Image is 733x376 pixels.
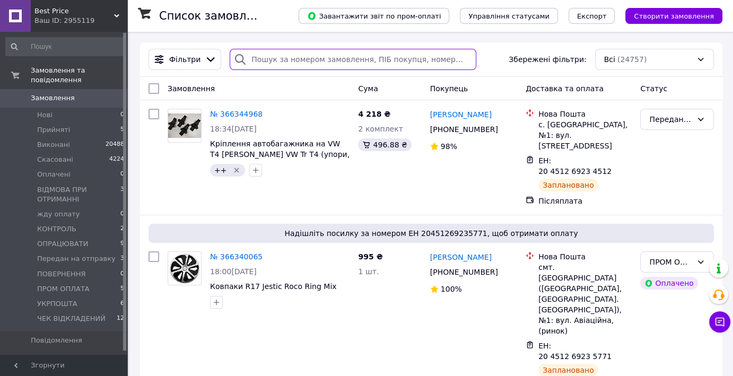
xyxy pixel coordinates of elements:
span: 18:34[DATE] [210,125,257,133]
a: Фото товару [168,109,202,143]
span: Виконані [37,140,70,150]
div: Ваш ID: 2955119 [34,16,127,25]
span: 4224 [109,155,124,164]
span: 6 [120,299,124,309]
span: Прийняті [37,125,70,135]
button: Експорт [569,8,615,24]
div: 496.88 ₴ [358,138,411,151]
a: Фото товару [168,251,202,285]
span: Best Price [34,6,114,16]
span: ЧЕК ВІДКЛАДЕНИЙ [37,314,106,323]
div: Заплановано [538,179,598,191]
span: Збережені фільтри: [509,54,586,65]
span: ЕН: 20 4512 6923 4512 [538,156,612,176]
div: Передан на отправку [649,113,692,125]
span: Управління статусами [468,12,549,20]
span: 995 ₴ [358,252,382,261]
span: 18:00[DATE] [210,267,257,276]
span: 0 [120,170,124,179]
span: Передан на отправку [37,254,116,264]
span: Повідомлення [31,336,82,345]
span: 3 [120,254,124,264]
span: 5 [120,125,124,135]
span: жду оплату [37,209,80,219]
div: ПРОМ ОПЛАТА [649,256,692,268]
span: 12 [117,314,124,323]
span: Завантажити звіт по пром-оплаті [307,11,441,21]
span: 0 [120,110,124,120]
input: Пошук [5,37,125,56]
span: Експорт [577,12,607,20]
span: Покупці [31,354,59,364]
button: Управління статусами [460,8,558,24]
a: № 366344968 [210,110,263,118]
button: Чат з покупцем [709,311,730,333]
span: Замовлення [31,93,75,103]
a: [PERSON_NAME] [430,252,492,263]
span: 3 [120,185,124,204]
a: Ковпаки R17 Jestic Roco Ring Mix [210,282,337,291]
img: Фото товару [168,252,201,285]
span: [PHONE_NUMBER] [430,125,498,134]
a: Створити замовлення [615,11,722,20]
span: УКРПОШТА [37,299,77,309]
span: Доставка та оплата [526,84,604,93]
div: Післяплата [538,196,632,206]
a: Кріплення автобагажника на VW T4 [PERSON_NAME] VW Tr T4 (упори, лапи) 5304 [210,139,350,169]
span: ПРОМ ОПЛАТА [37,284,90,294]
span: 4 218 ₴ [358,110,390,118]
span: Створити замовлення [634,12,714,20]
span: ПОВЕРНЕННЯ [37,269,86,279]
div: смт. [GEOGRAPHIC_DATA] ([GEOGRAPHIC_DATA], [GEOGRAPHIC_DATA]. [GEOGRAPHIC_DATA]), №1: вул. Авіаці... [538,262,632,336]
button: Створити замовлення [625,8,722,24]
button: Завантажити звіт по пром-оплаті [299,8,449,24]
span: 5 [120,284,124,294]
svg: Видалити мітку [232,166,241,174]
span: Покупець [430,84,468,93]
span: 100% [441,285,462,293]
img: Фото товару [168,113,201,138]
span: Скасовані [37,155,73,164]
span: 0 [120,269,124,279]
span: ++ [214,166,226,174]
span: Всі [604,54,615,65]
span: [PHONE_NUMBER] [430,268,498,276]
span: Статус [640,84,667,93]
span: Замовлення та повідомлення [31,66,127,85]
div: Нова Пошта [538,251,632,262]
span: КОНТРОЛЬ [37,224,76,234]
h1: Список замовлень [159,10,267,22]
span: (24757) [617,55,647,64]
span: Фільтри [169,54,200,65]
a: [PERSON_NAME] [430,109,492,120]
div: Оплачено [640,277,697,290]
span: Замовлення [168,84,215,93]
span: ОПРАЦЮВАТИ [37,239,88,249]
span: 98% [441,142,457,151]
span: Нові [37,110,53,120]
span: 2 комплект [358,125,403,133]
span: ЕН: 20 4512 6923 5771 [538,342,612,361]
span: 20488 [106,140,124,150]
div: с. [GEOGRAPHIC_DATA], №1: вул. [STREET_ADDRESS] [538,119,632,151]
span: 9 [120,239,124,249]
span: Cума [358,84,378,93]
input: Пошук за номером замовлення, ПІБ покупця, номером телефону, Email, номером накладної [230,49,476,70]
div: Нова Пошта [538,109,632,119]
a: № 366340065 [210,252,263,261]
span: 1 шт. [358,267,379,276]
span: 0 [120,209,124,219]
span: Надішліть посилку за номером ЕН 20451269235771, щоб отримати оплату [153,228,710,239]
span: Оплачені [37,170,71,179]
span: 2 [120,224,124,234]
span: ВІДМОВА ПРИ ОТРИМАННІ [37,185,120,204]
